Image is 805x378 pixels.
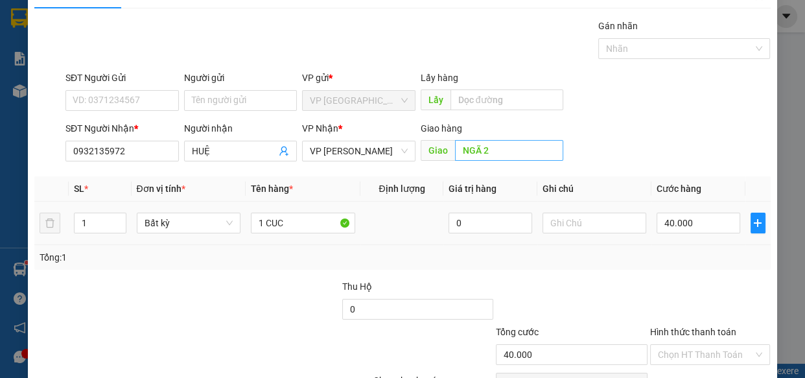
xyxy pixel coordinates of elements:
[657,183,701,194] span: Cước hàng
[84,19,124,124] b: BIÊN NHẬN GỬI HÀNG HÓA
[184,71,297,85] div: Người gửi
[302,71,415,85] div: VP gửi
[109,62,178,78] li: (c) 2017
[302,123,338,134] span: VP Nhận
[310,141,408,161] span: VP Phan Thiết
[40,213,60,233] button: delete
[455,140,563,161] input: Dọc đường
[496,327,539,337] span: Tổng cước
[650,327,736,337] label: Hình thức thanh toán
[16,84,73,145] b: [PERSON_NAME]
[751,218,765,228] span: plus
[542,213,647,233] input: Ghi Chú
[310,91,408,110] span: VP Sài Gòn
[141,16,172,47] img: logo.jpg
[251,183,293,194] span: Tên hàng
[137,183,185,194] span: Đơn vị tính
[145,213,233,233] span: Bất kỳ
[421,140,455,161] span: Giao
[342,281,372,292] span: Thu Hộ
[449,183,496,194] span: Giá trị hàng
[279,146,289,156] span: user-add
[598,21,638,31] label: Gán nhãn
[65,121,179,136] div: SĐT Người Nhận
[40,250,312,265] div: Tổng: 1
[184,121,297,136] div: Người nhận
[251,213,355,233] input: VD: Bàn, Ghế
[449,213,532,233] input: 0
[450,89,563,110] input: Dọc đường
[65,71,179,85] div: SĐT Người Gửi
[537,176,652,202] th: Ghi chú
[379,183,425,194] span: Định lượng
[421,123,462,134] span: Giao hàng
[421,89,450,110] span: Lấy
[74,183,84,194] span: SL
[421,73,458,83] span: Lấy hàng
[109,49,178,60] b: [DOMAIN_NAME]
[751,213,765,233] button: plus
